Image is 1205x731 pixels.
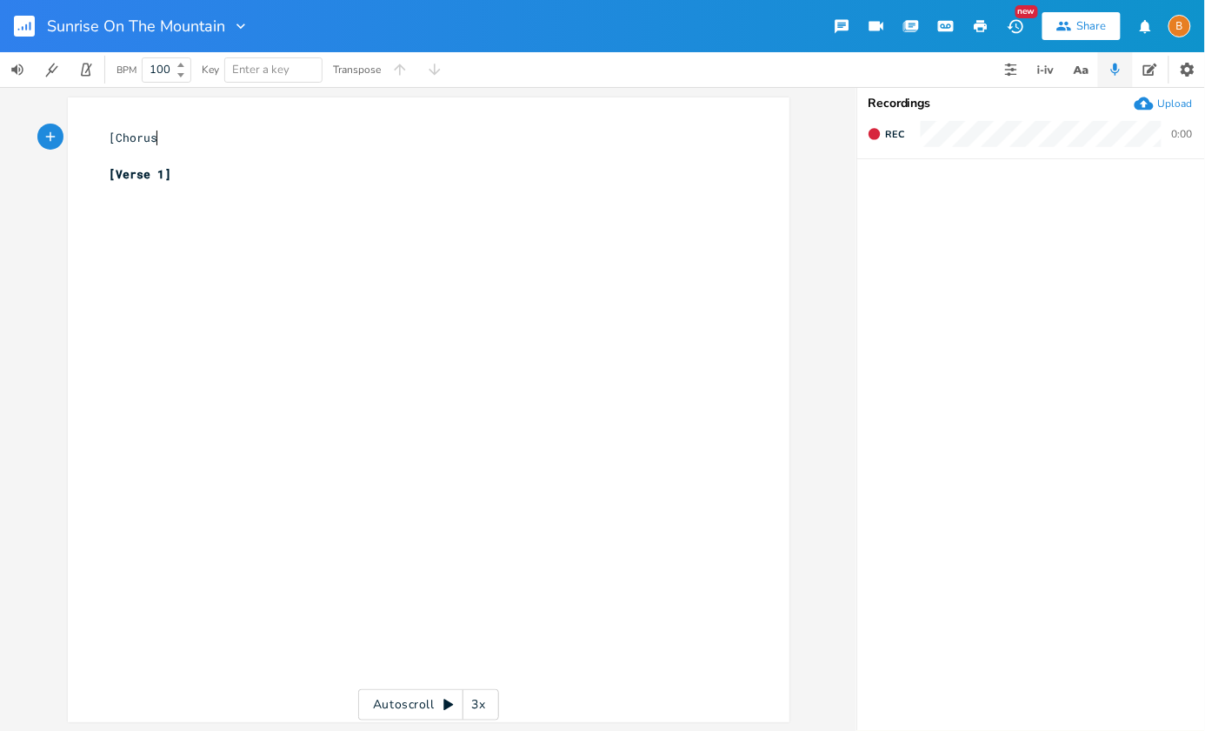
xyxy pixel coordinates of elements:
[117,65,136,75] div: BPM
[202,64,219,75] div: Key
[1015,5,1038,18] div: New
[861,120,911,148] button: Rec
[232,62,290,77] span: Enter a key
[110,166,172,182] span: [Verse 1]
[110,130,158,145] span: [Chorus
[885,128,904,141] span: Rec
[333,64,381,75] div: Transpose
[868,97,1195,110] div: Recordings
[1172,129,1193,139] div: 0:00
[1158,97,1193,111] div: Upload
[358,689,499,721] div: Autoscroll
[47,18,225,34] span: Sunrise On The Mountain
[463,689,495,721] div: 3x
[1042,12,1121,40] button: Share
[1077,18,1107,34] div: Share
[998,10,1033,42] button: New
[1168,6,1191,46] button: B
[1135,94,1193,113] button: Upload
[1168,15,1191,37] div: Brian Lawley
